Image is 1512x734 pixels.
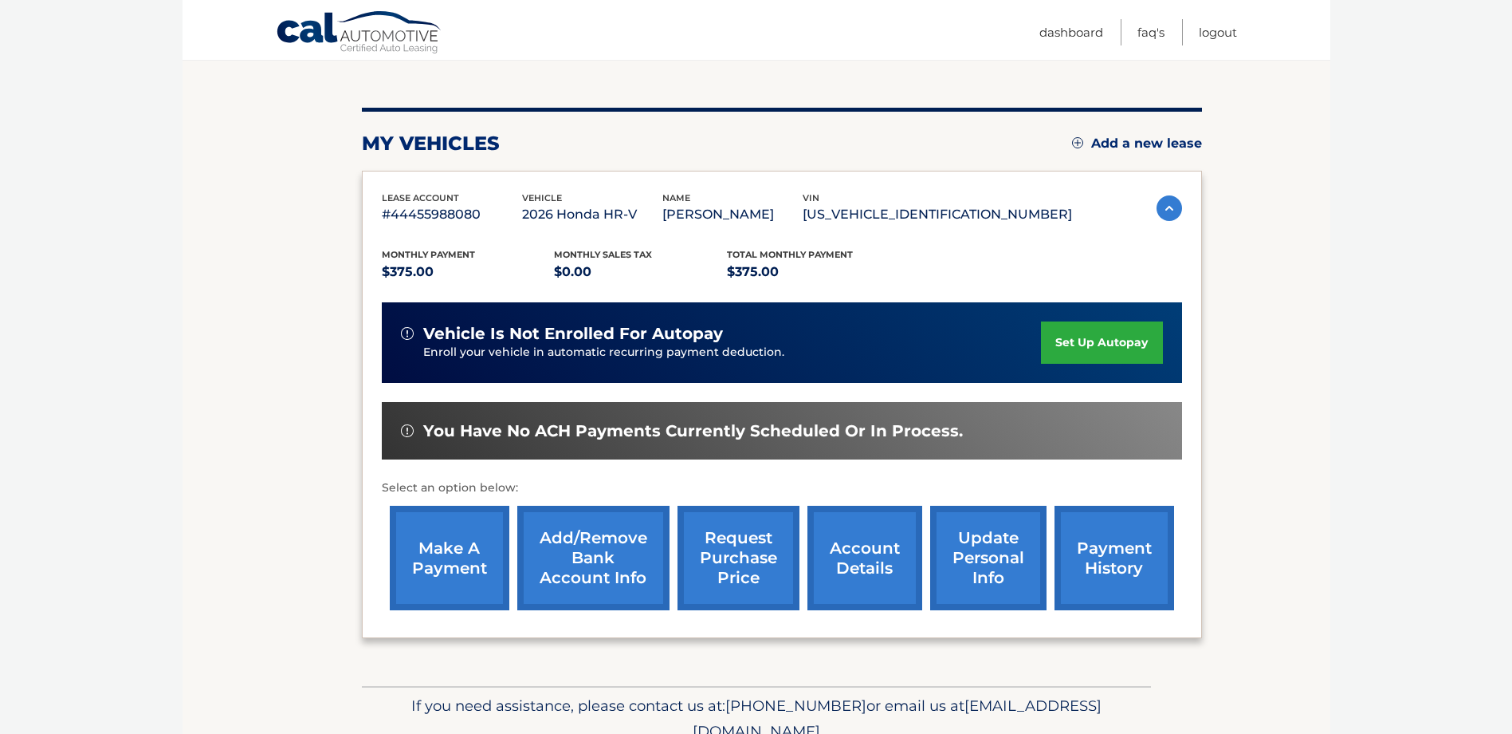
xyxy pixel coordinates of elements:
[554,249,652,260] span: Monthly sales Tax
[522,192,562,203] span: vehicle
[930,506,1047,610] a: update personal info
[807,506,922,610] a: account details
[662,192,690,203] span: name
[803,203,1072,226] p: [US_VEHICLE_IDENTIFICATION_NUMBER]
[1137,19,1164,45] a: FAQ's
[382,203,522,226] p: #44455988080
[554,261,727,283] p: $0.00
[517,506,670,610] a: Add/Remove bank account info
[401,327,414,340] img: alert-white.svg
[423,421,963,441] span: You have no ACH payments currently scheduled or in process.
[401,424,414,437] img: alert-white.svg
[727,261,900,283] p: $375.00
[362,132,500,156] h2: my vehicles
[725,697,866,715] span: [PHONE_NUMBER]
[382,479,1182,498] p: Select an option below:
[423,344,1042,361] p: Enroll your vehicle in automatic recurring payment deduction.
[382,249,475,260] span: Monthly Payment
[803,192,819,203] span: vin
[727,249,853,260] span: Total Monthly Payment
[1054,506,1174,610] a: payment history
[423,324,723,344] span: vehicle is not enrolled for autopay
[390,506,509,610] a: make a payment
[382,192,459,203] span: lease account
[276,10,443,57] a: Cal Automotive
[677,506,799,610] a: request purchase price
[1072,136,1202,152] a: Add a new lease
[382,261,555,283] p: $375.00
[522,203,662,226] p: 2026 Honda HR-V
[1039,19,1103,45] a: Dashboard
[662,203,803,226] p: [PERSON_NAME]
[1041,322,1162,364] a: set up autopay
[1199,19,1237,45] a: Logout
[1157,195,1182,221] img: accordion-active.svg
[1072,137,1083,148] img: add.svg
